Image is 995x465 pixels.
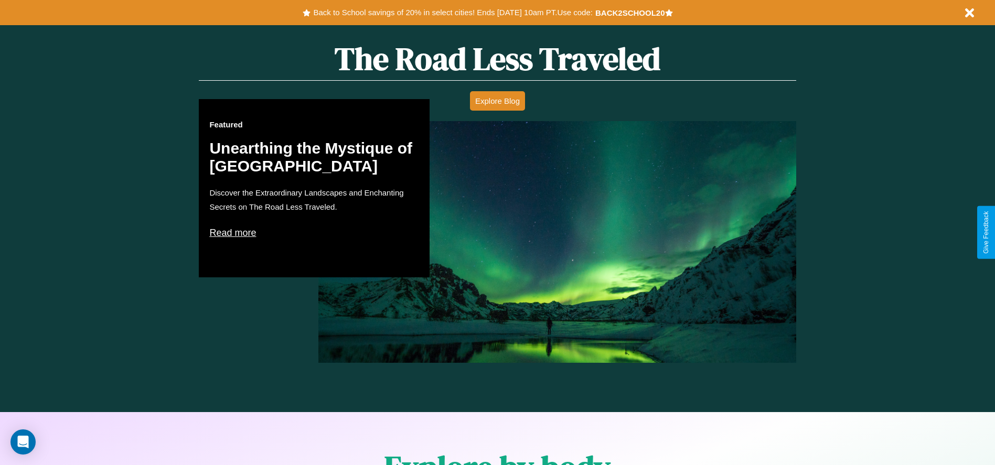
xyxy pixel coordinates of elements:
p: Discover the Extraordinary Landscapes and Enchanting Secrets on The Road Less Traveled. [209,186,419,214]
div: Open Intercom Messenger [10,429,36,455]
b: BACK2SCHOOL20 [595,8,665,17]
p: Read more [209,224,419,241]
h1: The Road Less Traveled [199,37,796,81]
button: Explore Blog [470,91,525,111]
button: Back to School savings of 20% in select cities! Ends [DATE] 10am PT.Use code: [311,5,595,20]
h2: Unearthing the Mystique of [GEOGRAPHIC_DATA] [209,139,419,175]
h3: Featured [209,120,419,129]
div: Give Feedback [982,211,990,254]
